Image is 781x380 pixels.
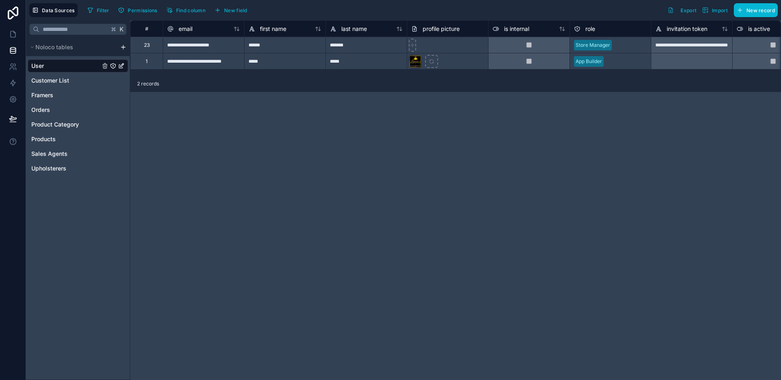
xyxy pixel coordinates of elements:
[699,3,731,17] button: Import
[144,42,150,48] div: 23
[137,81,159,87] span: 2 records
[137,26,157,32] div: #
[681,7,696,13] span: Export
[164,4,208,16] button: Find column
[115,4,160,16] button: Permissions
[115,4,163,16] a: Permissions
[748,25,770,33] span: is active
[504,25,529,33] span: is internal
[341,25,367,33] span: last name
[667,25,707,33] span: invitation token
[260,25,286,33] span: first name
[585,25,595,33] span: role
[576,41,610,49] div: Store Manager
[423,25,460,33] span: profile picture
[97,7,109,13] span: Filter
[576,58,602,65] div: App Builder
[179,25,192,33] span: email
[746,7,775,13] span: New record
[119,26,124,32] span: K
[29,3,78,17] button: Data Sources
[146,58,148,65] div: 1
[84,4,112,16] button: Filter
[712,7,728,13] span: Import
[212,4,250,16] button: New field
[734,3,778,17] button: New record
[224,7,247,13] span: New field
[665,3,699,17] button: Export
[176,7,205,13] span: Find column
[42,7,75,13] span: Data Sources
[731,3,778,17] a: New record
[128,7,157,13] span: Permissions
